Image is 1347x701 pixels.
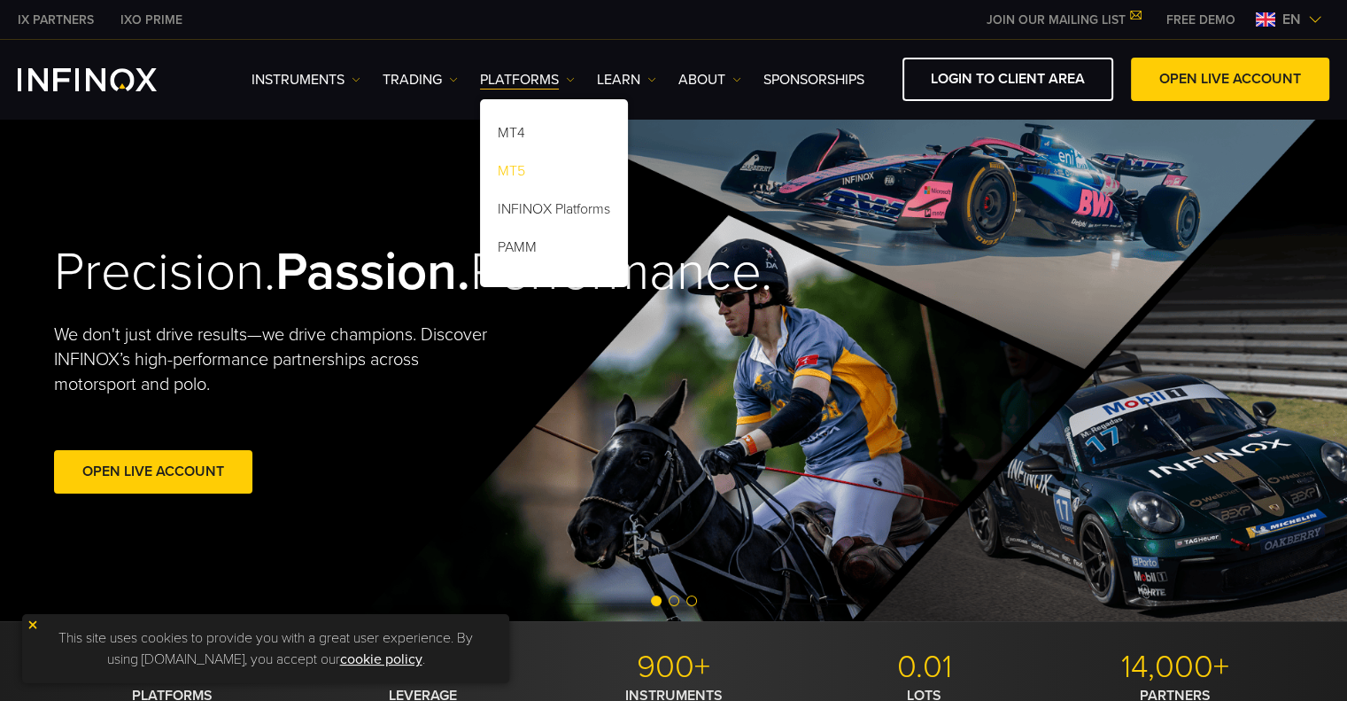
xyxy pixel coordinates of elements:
a: Open Live Account [54,450,252,494]
a: Instruments [252,69,360,90]
span: Go to slide 2 [669,596,679,606]
a: OPEN LIVE ACCOUNT [1131,58,1329,101]
p: 900+ [555,648,793,687]
a: PAMM [480,231,628,269]
a: PLATFORMS [480,69,575,90]
a: INFINOX [4,11,107,29]
span: en [1275,9,1308,30]
a: JOIN OUR MAILING LIST [973,12,1153,27]
p: 14,000+ [1057,648,1294,687]
a: INFINOX Platforms [480,193,628,231]
a: MT4 [480,117,628,155]
img: yellow close icon [27,619,39,631]
a: MT5 [480,155,628,193]
strong: Passion. [275,240,470,304]
p: We don't just drive results—we drive champions. Discover INFINOX’s high-performance partnerships ... [54,323,500,397]
p: 0.01 [806,648,1043,687]
a: cookie policy [340,650,422,668]
a: INFINOX [107,11,196,29]
a: LOGIN TO CLIENT AREA [902,58,1113,101]
span: Go to slide 1 [651,596,662,606]
h2: Precision. Performance. [54,240,612,305]
a: Learn [597,69,656,90]
span: Go to slide 3 [686,596,697,606]
a: INFINOX Logo [18,68,198,91]
a: ABOUT [678,69,741,90]
p: This site uses cookies to provide you with a great user experience. By using [DOMAIN_NAME], you a... [31,623,500,674]
a: INFINOX MENU [1153,11,1249,29]
a: TRADING [383,69,458,90]
a: SPONSORSHIPS [763,69,864,90]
